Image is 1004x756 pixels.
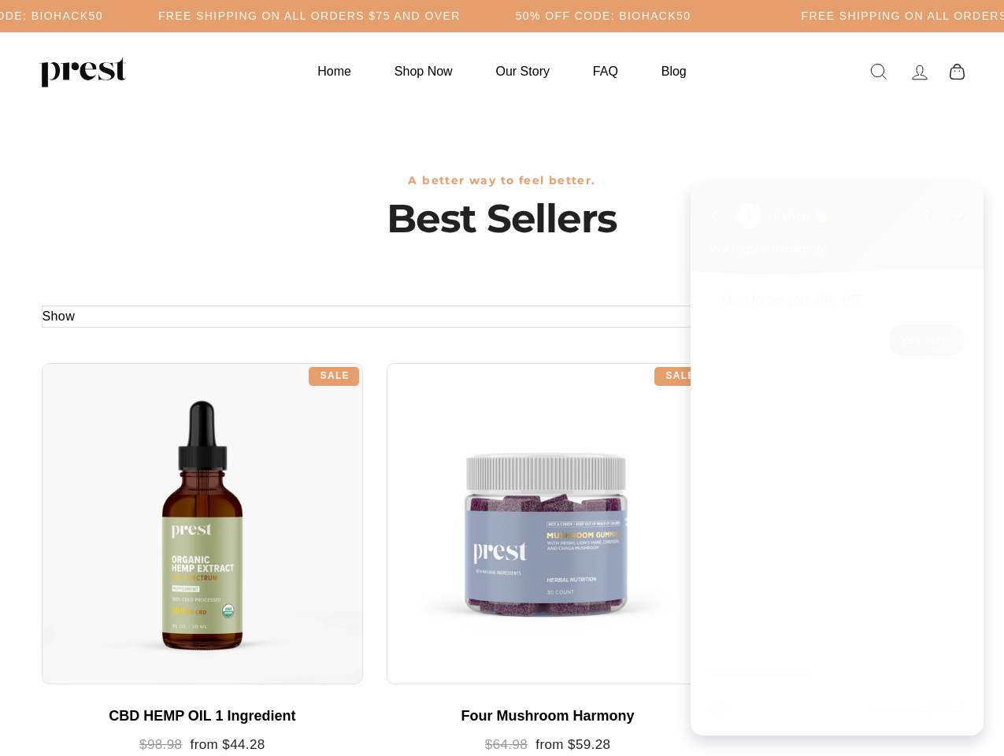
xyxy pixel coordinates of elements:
div: CBD HEMP OIL 1 Ingredient [57,708,348,725]
a: Shop Now [375,56,472,87]
span: $98.98 [139,737,182,752]
a: FAQ [573,56,638,87]
h5: 50% OFF CODE: BIOHACK50 [516,9,691,23]
button: Show [43,306,76,327]
ul: Primary [298,56,706,87]
h3: A better way to feel better. [42,174,963,187]
a: Blog [642,56,706,87]
h5: Free Shipping on all orders $75 and over [158,9,461,23]
div: Four Mushroom Harmony [402,708,693,725]
span: $64.98 [485,737,528,752]
div: from $59.28 [402,737,693,754]
div: Sale [654,367,705,386]
iframe: Tidio Chat [670,168,1004,756]
img: PREST ORGANICS [39,56,126,87]
div: from $44.28 [57,737,348,754]
a: Our Story [476,56,569,87]
div: Sale [309,367,359,386]
h1: Best Sellers [42,195,963,243]
a: Home [298,56,371,87]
